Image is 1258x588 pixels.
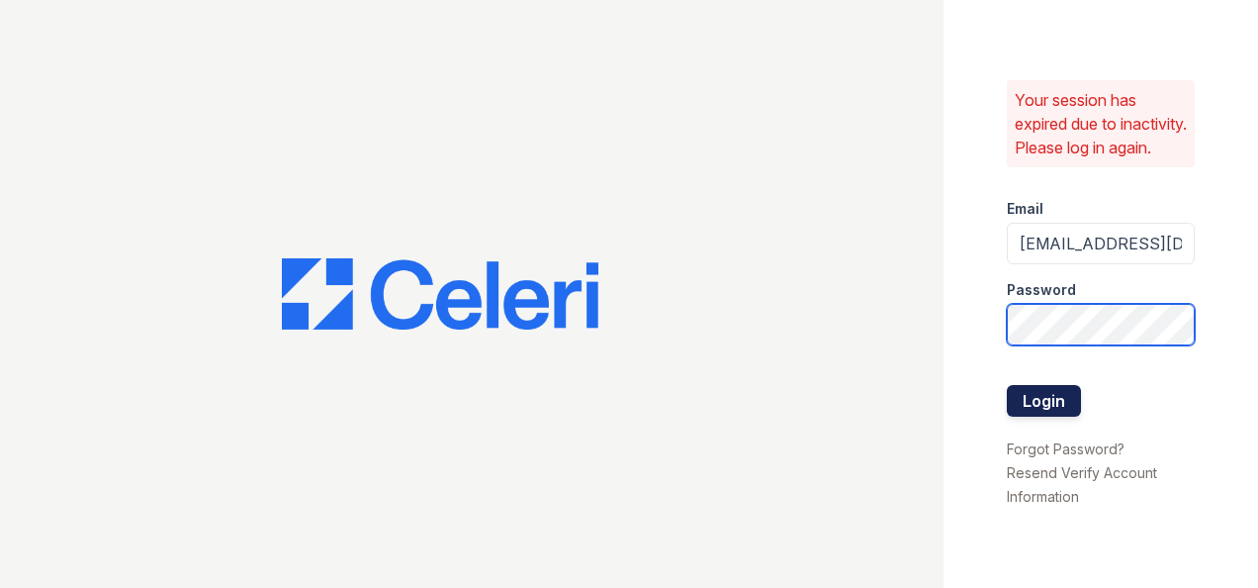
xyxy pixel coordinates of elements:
label: Password [1007,280,1076,300]
img: CE_Logo_Blue-a8612792a0a2168367f1c8372b55b34899dd931a85d93a1a3d3e32e68fde9ad4.png [282,258,598,330]
a: Resend Verify Account Information [1007,464,1157,505]
button: Login [1007,385,1081,417]
label: Email [1007,199,1043,219]
p: Your session has expired due to inactivity. Please log in again. [1015,88,1187,159]
a: Forgot Password? [1007,441,1124,457]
